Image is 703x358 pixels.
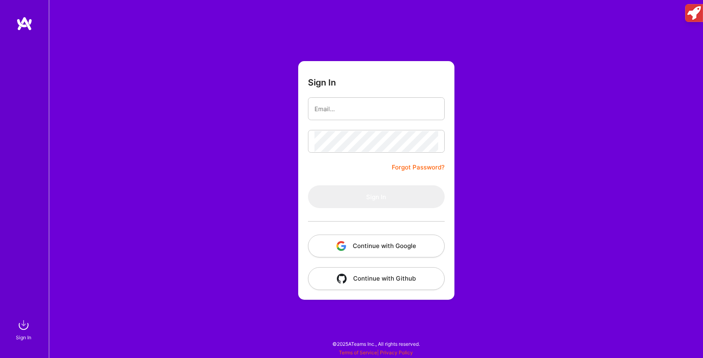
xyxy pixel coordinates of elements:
button: Sign In [308,185,445,208]
a: sign inSign In [17,317,32,342]
img: logo [16,16,33,31]
button: Continue with Github [308,267,445,290]
div: © 2025 ATeams Inc., All rights reserved. [49,334,703,354]
button: Continue with Google [308,235,445,257]
input: Email... [314,99,438,119]
img: sign in [15,317,32,333]
a: Forgot Password? [392,163,445,172]
div: Sign In [16,333,31,342]
a: Privacy Policy [380,349,413,356]
a: Terms of Service [339,349,377,356]
img: icon [337,274,347,283]
span: | [339,349,413,356]
img: icon [336,241,346,251]
h3: Sign In [308,77,336,88]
